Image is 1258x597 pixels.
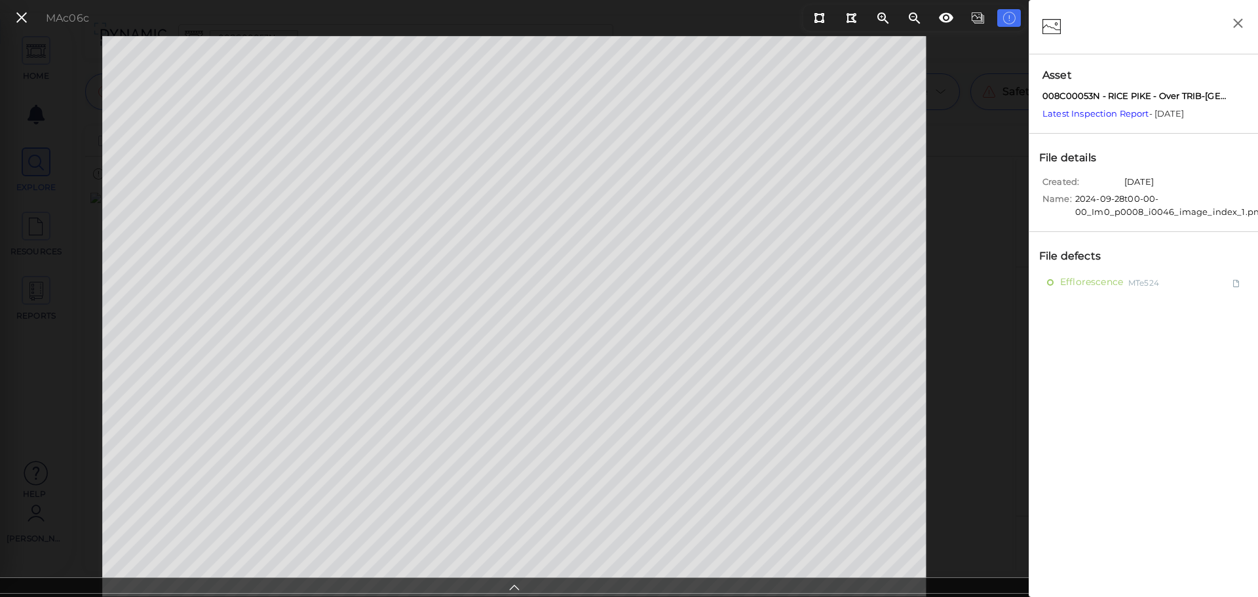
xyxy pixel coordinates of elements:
[1036,245,1118,267] div: File defects
[1042,108,1149,119] a: Latest Inspection Report
[1042,108,1184,119] span: - [DATE]
[1202,538,1248,587] iframe: Chat
[1042,176,1121,193] span: Created:
[1036,147,1113,169] div: File details
[1060,275,1123,291] span: Efflorescence
[1042,193,1072,210] span: Name:
[1042,90,1226,103] span: 008C00053N - RICE PIKE - Over TRIB-BIG BONE CREEK
[46,10,89,26] div: MAc06c
[1036,274,1251,291] div: EfflorescenceMTe524
[1128,275,1159,291] span: MTe524
[1124,176,1154,193] span: [DATE]
[1042,67,1245,83] span: Asset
